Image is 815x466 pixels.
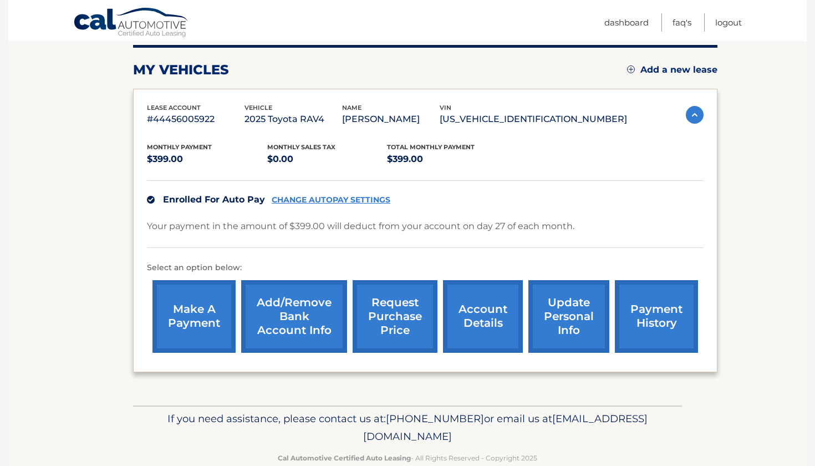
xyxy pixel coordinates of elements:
a: payment history [615,280,698,353]
img: check.svg [147,196,155,204]
a: CHANGE AUTOPAY SETTINGS [272,195,390,205]
a: Dashboard [604,13,649,32]
img: accordion-active.svg [686,106,704,124]
a: update personal info [528,280,609,353]
p: $0.00 [267,151,388,167]
p: [PERSON_NAME] [342,112,440,127]
p: $399.00 [147,151,267,167]
a: Cal Automotive [73,7,190,39]
span: vehicle [244,104,272,112]
p: If you need assistance, please contact us at: or email us at [140,410,675,445]
a: FAQ's [673,13,691,32]
a: make a payment [152,280,236,353]
span: Monthly Payment [147,143,212,151]
h2: my vehicles [133,62,229,78]
a: account details [443,280,523,353]
p: #44456005922 [147,112,244,127]
p: Your payment in the amount of $399.00 will deduct from your account on day 27 of each month. [147,219,574,234]
span: Total Monthly Payment [387,143,475,151]
a: Add a new lease [627,64,717,75]
p: - All Rights Reserved - Copyright 2025 [140,452,675,464]
a: Logout [715,13,742,32]
a: request purchase price [353,280,437,353]
span: lease account [147,104,201,112]
span: Enrolled For Auto Pay [163,194,265,205]
span: name [342,104,361,112]
p: [US_VEHICLE_IDENTIFICATION_NUMBER] [440,112,627,127]
span: vin [440,104,451,112]
strong: Cal Automotive Certified Auto Leasing [278,454,411,462]
p: $399.00 [387,151,507,167]
span: [PHONE_NUMBER] [386,412,484,425]
p: 2025 Toyota RAV4 [244,112,342,127]
img: add.svg [627,65,635,73]
p: Select an option below: [147,261,704,275]
a: Add/Remove bank account info [241,280,347,353]
span: Monthly sales Tax [267,143,335,151]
